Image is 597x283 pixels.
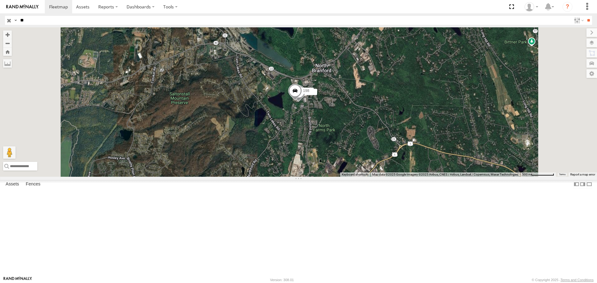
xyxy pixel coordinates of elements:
span: 198 [303,89,309,93]
a: Visit our Website [3,277,32,283]
button: Map Scale: 500 m per 70 pixels [520,172,556,177]
i: ? [562,2,572,12]
label: Hide Summary Table [586,180,592,189]
label: Map Settings [586,69,597,78]
button: Zoom out [3,39,12,48]
span: 500 m [522,173,531,176]
img: rand-logo.svg [6,5,39,9]
label: Search Filter Options [572,16,585,25]
div: © Copyright 2025 - [532,278,594,282]
div: Kerry Mac Phee [522,2,540,11]
label: Dock Summary Table to the Left [573,180,580,189]
a: Report a map error [570,173,595,176]
button: Drag Pegman onto the map to open Street View [3,146,16,159]
a: Terms and Conditions [561,278,594,282]
span: Map data ©2025 Google Imagery ©2025 Airbus, CNES / Airbus, Landsat / Copernicus, Maxar Technologies [372,173,518,176]
label: Measure [3,59,12,68]
label: Fences [23,180,44,189]
button: Keyboard shortcuts [342,172,368,177]
label: Dock Summary Table to the Right [580,180,586,189]
label: Search Query [13,16,18,25]
button: Zoom Home [3,48,12,56]
a: Terms (opens in new tab) [559,173,566,176]
div: Version: 308.01 [270,278,294,282]
label: Assets [2,180,22,189]
button: Zoom in [3,30,12,39]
